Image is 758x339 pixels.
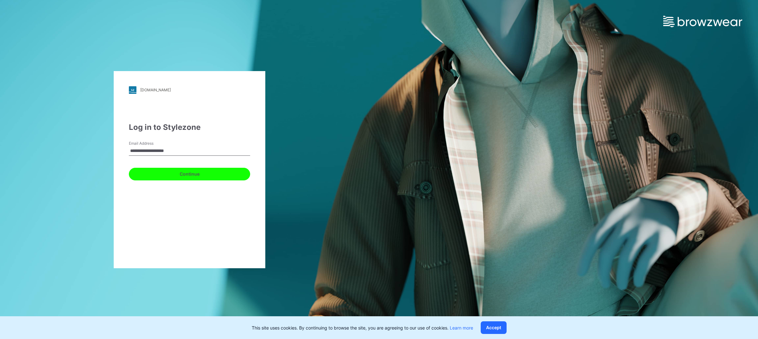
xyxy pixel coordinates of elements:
div: Log in to Stylezone [129,122,250,133]
img: stylezone-logo.562084cfcfab977791bfbf7441f1a819.svg [129,86,136,94]
label: Email Address [129,141,173,146]
a: [DOMAIN_NAME] [129,86,250,94]
p: This site uses cookies. By continuing to browse the site, you are agreeing to our use of cookies. [252,324,473,331]
button: Continue [129,168,250,180]
a: Learn more [450,325,473,330]
button: Accept [481,321,507,334]
img: browzwear-logo.e42bd6dac1945053ebaf764b6aa21510.svg [663,16,742,27]
div: [DOMAIN_NAME] [140,88,171,92]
